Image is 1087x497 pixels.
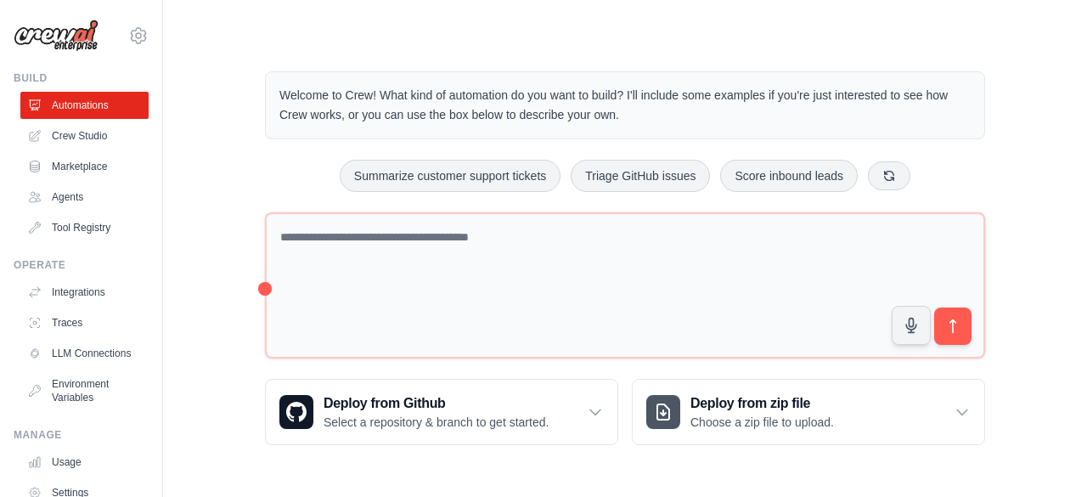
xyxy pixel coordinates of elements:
[14,428,149,442] div: Manage
[690,414,834,431] p: Choose a zip file to upload.
[571,160,710,192] button: Triage GitHub issues
[14,71,149,85] div: Build
[20,153,149,180] a: Marketplace
[20,449,149,476] a: Usage
[20,309,149,336] a: Traces
[20,122,149,150] a: Crew Studio
[20,340,149,367] a: LLM Connections
[324,393,549,414] h3: Deploy from Github
[20,279,149,306] a: Integrations
[20,370,149,411] a: Environment Variables
[279,86,971,125] p: Welcome to Crew! What kind of automation do you want to build? I'll include some examples if you'...
[340,160,560,192] button: Summarize customer support tickets
[20,184,149,211] a: Agents
[20,92,149,119] a: Automations
[720,160,858,192] button: Score inbound leads
[14,20,99,52] img: Logo
[690,393,834,414] h3: Deploy from zip file
[20,214,149,241] a: Tool Registry
[14,258,149,272] div: Operate
[324,414,549,431] p: Select a repository & branch to get started.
